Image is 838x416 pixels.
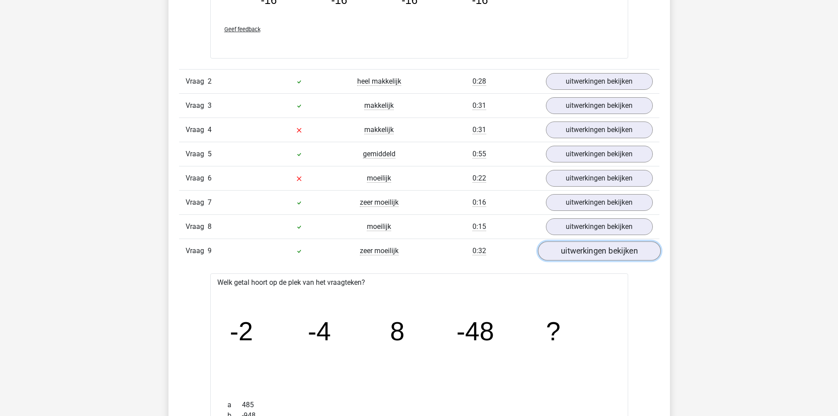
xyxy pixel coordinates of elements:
[546,146,653,162] a: uitwerkingen bekijken
[472,247,486,255] span: 0:32
[472,150,486,158] span: 0:55
[390,317,404,346] tspan: 8
[546,121,653,138] a: uitwerkingen bekijken
[472,77,486,86] span: 0:28
[208,77,212,85] span: 2
[538,242,660,261] a: uitwerkingen bekijken
[186,100,208,111] span: Vraag
[227,400,242,410] span: a
[360,198,399,207] span: zeer moeilijk
[186,173,208,184] span: Vraag
[208,198,212,206] span: 7
[472,101,486,110] span: 0:31
[546,73,653,90] a: uitwerkingen bekijken
[208,150,212,158] span: 5
[186,149,208,159] span: Vraag
[367,174,391,183] span: moeilijk
[186,246,208,256] span: Vraag
[360,247,399,255] span: zeer moeilijk
[367,222,391,231] span: moeilijk
[208,222,212,231] span: 8
[546,218,653,235] a: uitwerkingen bekijken
[186,76,208,87] span: Vraag
[208,101,212,110] span: 3
[472,222,486,231] span: 0:15
[186,125,208,135] span: Vraag
[186,197,208,208] span: Vraag
[546,194,653,211] a: uitwerkingen bekijken
[221,400,618,410] div: 485
[472,198,486,207] span: 0:16
[546,170,653,187] a: uitwerkingen bekijken
[456,317,494,346] tspan: -48
[208,247,212,255] span: 9
[208,125,212,134] span: 4
[357,77,401,86] span: heel makkelijk
[208,174,212,182] span: 6
[472,174,486,183] span: 0:22
[363,150,395,158] span: gemiddeld
[546,317,560,346] tspan: ?
[364,125,394,134] span: makkelijk
[186,221,208,232] span: Vraag
[224,26,260,33] span: Geef feedback
[307,317,331,346] tspan: -4
[364,101,394,110] span: makkelijk
[472,125,486,134] span: 0:31
[546,97,653,114] a: uitwerkingen bekijken
[230,317,253,346] tspan: -2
